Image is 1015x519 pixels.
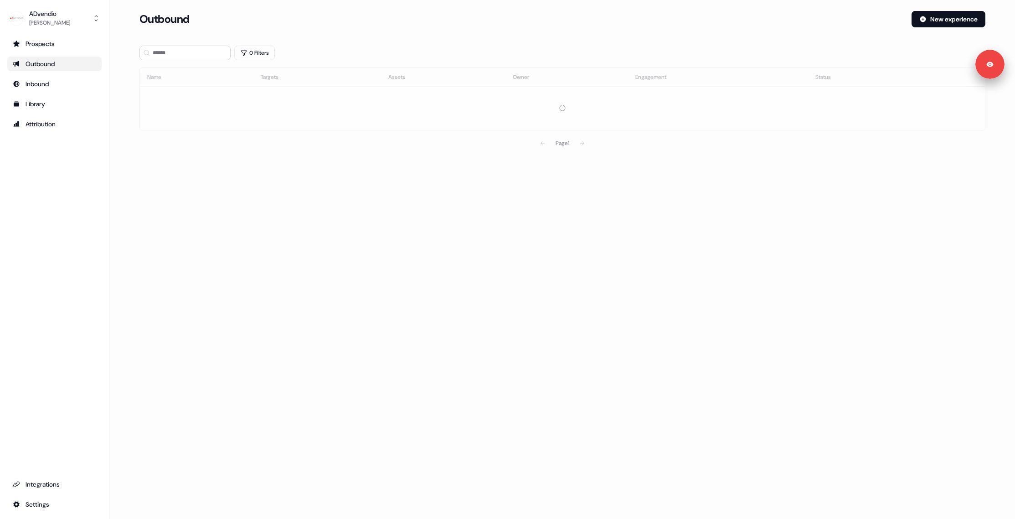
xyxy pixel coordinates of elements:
button: 0 Filters [234,46,275,60]
a: Go to templates [7,97,102,111]
h3: Outbound [139,12,190,26]
div: Inbound [13,79,96,88]
a: Go to integrations [7,497,102,512]
a: Go to prospects [7,36,102,51]
div: Integrations [13,480,96,489]
div: ADvendio [29,9,70,18]
div: Outbound [13,59,96,68]
a: Go to integrations [7,477,102,492]
a: Go to Inbound [7,77,102,91]
div: [PERSON_NAME] [29,18,70,27]
div: Attribution [13,119,96,129]
button: New experience [912,11,985,27]
div: Prospects [13,39,96,48]
a: Go to outbound experience [7,57,102,71]
button: ADvendio[PERSON_NAME] [7,7,102,29]
a: Go to attribution [7,117,102,131]
div: Settings [13,500,96,509]
div: Library [13,99,96,109]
